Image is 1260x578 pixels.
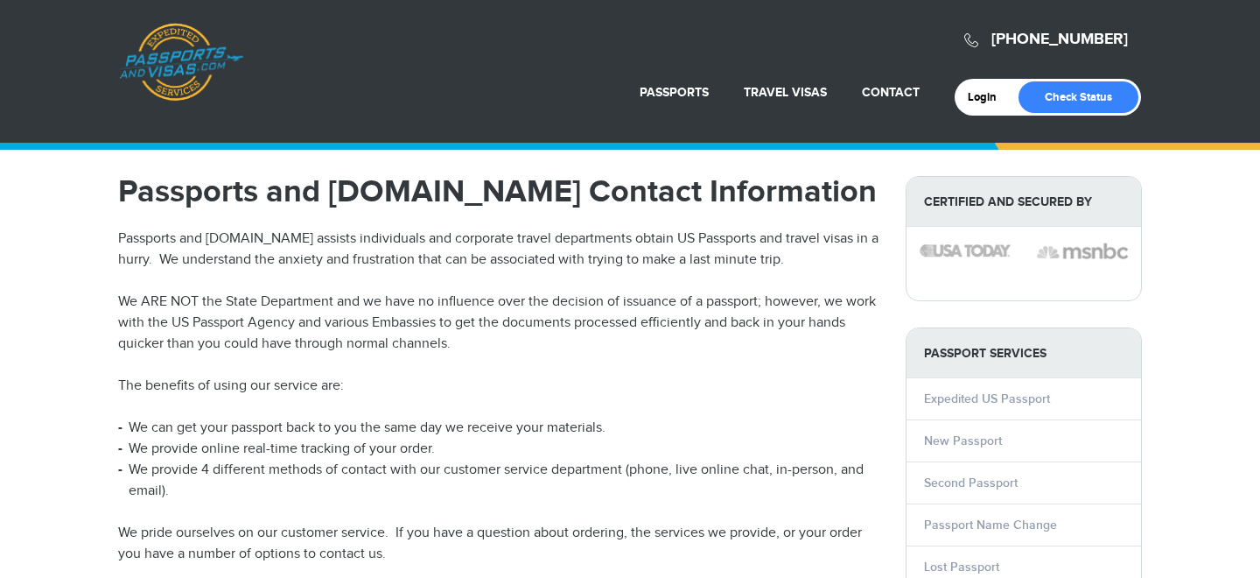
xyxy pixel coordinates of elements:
a: Travel Visas [744,85,827,100]
img: image description [920,244,1011,257]
a: Passports & [DOMAIN_NAME] [119,23,243,102]
p: The benefits of using our service are: [118,376,879,397]
strong: Certified and Secured by [906,177,1141,227]
li: We provide 4 different methods of contact with our customer service department (phone, live onlin... [118,460,879,502]
a: Passports [640,85,709,100]
a: Check Status [1018,81,1138,113]
li: We can get your passport back to you the same day we receive your materials. [118,418,879,439]
p: We ARE NOT the State Department and we have no influence over the decision of issuance of a passp... [118,292,879,355]
p: Passports and [DOMAIN_NAME] assists individuals and corporate travel departments obtain US Passpo... [118,229,879,271]
a: Second Passport [924,476,1018,490]
h1: Passports and [DOMAIN_NAME] Contact Information [118,176,879,208]
a: Expedited US Passport [924,391,1050,406]
img: image description [1037,241,1128,262]
strong: PASSPORT SERVICES [906,328,1141,378]
p: We pride ourselves on our customer service. If you have a question about ordering, the services w... [118,523,879,565]
a: Lost Passport [924,560,999,574]
a: [PHONE_NUMBER] [991,30,1128,49]
a: Contact [862,85,920,100]
li: We provide online real-time tracking of your order. [118,439,879,460]
a: Login [968,90,1009,104]
a: New Passport [924,433,1002,448]
a: Passport Name Change [924,518,1057,532]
